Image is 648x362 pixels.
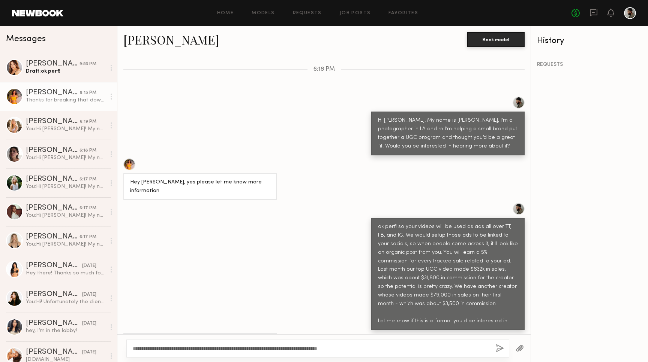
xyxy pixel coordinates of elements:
div: [PERSON_NAME] [26,349,82,356]
div: [PERSON_NAME] [26,204,79,212]
div: History [537,37,642,45]
div: 6:17 PM [79,205,96,212]
div: 9:15 PM [80,89,96,97]
a: [PERSON_NAME] [123,31,219,48]
div: [PERSON_NAME] [26,262,82,270]
div: 6:18 PM [79,147,96,154]
div: 9:53 PM [79,61,96,68]
div: [PERSON_NAME] [26,176,79,183]
a: Job Posts [340,11,371,16]
div: 6:19 PM [80,118,96,125]
div: 6:17 PM [79,176,96,183]
a: Requests [293,11,322,16]
div: ok perf! so your videos will be used as ads all over TT, FB, and IG. We would setup those ads to ... [378,223,518,326]
div: Hey [PERSON_NAME], yes please let me know more information [130,178,270,195]
div: 6:17 PM [79,234,96,241]
div: Draft: ok perf! [26,68,106,75]
div: hey, I’m in the lobby! [26,327,106,334]
div: [PERSON_NAME] [26,118,80,125]
div: [PERSON_NAME] [26,147,79,154]
div: [PERSON_NAME] [26,291,82,298]
div: [PERSON_NAME] [26,233,79,241]
a: Models [252,11,274,16]
div: You: Hi [PERSON_NAME]! My name is [PERSON_NAME], I'm a photographer in LA and rn I’m helping a sm... [26,183,106,190]
div: You: Hi [PERSON_NAME]! My name is [PERSON_NAME], I'm a photographer in LA and rn I’m helping a sm... [26,241,106,248]
div: You: Hi [PERSON_NAME]! My name is [PERSON_NAME], I'm a photographer in LA and rn I’m helping a sm... [26,154,106,161]
div: Thanks for breaking that down. Is there any pay for the actual content creation? [26,97,106,104]
div: Hi [PERSON_NAME]! My name is [PERSON_NAME], I'm a photographer in LA and rn I’m helping a small b... [378,116,518,151]
div: Hey there! Thanks so much for reaching out - I apologize the app didn’t notify me in time and I g... [26,270,106,277]
span: 6:18 PM [313,66,335,73]
div: [PERSON_NAME] [26,89,80,97]
div: You: Hi [PERSON_NAME]! My name is [PERSON_NAME], I'm a photographer in LA and rn I’m helping a sm... [26,212,106,219]
div: [PERSON_NAME] [26,320,82,327]
span: Messages [6,35,46,43]
a: Favorites [388,11,418,16]
div: You: Hi! Unfortunately the client's budget is $100 hourly. Thank you for your time, hopefully we ... [26,298,106,305]
div: [DATE] [82,291,96,298]
div: [PERSON_NAME] [26,60,79,68]
a: Book model [467,36,525,42]
button: Book model [467,32,525,47]
div: You: Hi [PERSON_NAME]! My name is [PERSON_NAME], I'm a photographer in LA and rn I’m helping a sm... [26,125,106,133]
div: [DATE] [82,262,96,270]
div: [DATE] [82,349,96,356]
a: Home [217,11,234,16]
div: REQUESTS [537,62,642,67]
div: [DATE] [82,320,96,327]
